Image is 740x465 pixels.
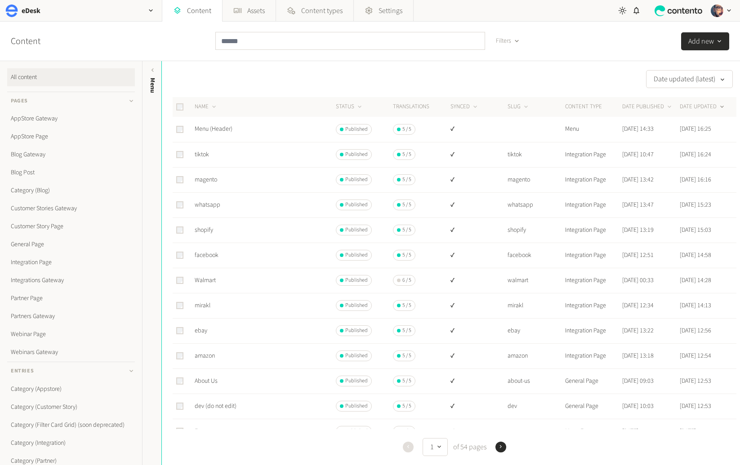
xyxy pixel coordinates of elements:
[622,200,654,209] time: [DATE] 13:47
[622,102,673,111] button: DATE PUBLISHED
[507,192,565,217] td: whatsapp
[450,192,508,217] td: ✔
[489,32,527,50] button: Filters
[345,402,368,410] span: Published
[565,343,622,368] td: Integration Page
[345,301,368,310] span: Published
[345,176,368,184] span: Published
[423,438,448,456] button: 1
[402,226,411,234] span: 5 / 5
[622,351,654,360] time: [DATE] 13:18
[680,326,711,335] time: [DATE] 12:56
[451,442,486,452] span: of 54 pages
[195,301,210,310] a: mirakl
[680,376,711,385] time: [DATE] 12:53
[7,164,135,182] a: Blog Post
[195,326,207,335] a: ebay
[195,251,218,260] a: facebook
[450,142,508,167] td: ✔
[7,253,135,271] a: Integration Page
[402,176,411,184] span: 5 / 5
[195,276,216,285] a: Walmart
[345,427,368,435] span: Published
[565,368,622,394] td: General Page
[7,307,135,325] a: Partners Gateway
[680,150,711,159] time: [DATE] 16:24
[301,5,343,16] span: Content types
[345,251,368,259] span: Published
[680,301,711,310] time: [DATE] 14:13
[450,318,508,343] td: ✔
[11,35,61,48] h2: Content
[379,5,402,16] span: Settings
[622,226,654,235] time: [DATE] 13:19
[7,110,135,128] a: AppStore Gateway
[345,151,368,159] span: Published
[565,167,622,192] td: Integration Page
[7,380,135,398] a: Category (Appstore)
[450,167,508,192] td: ✔
[565,419,622,444] td: Menu Footer
[7,235,135,253] a: General Page
[11,367,34,375] span: Entries
[680,200,711,209] time: [DATE] 15:23
[7,199,135,217] a: Customer Stories Gateway
[402,327,411,335] span: 5 / 5
[7,416,135,434] a: Category (Filter Card Grid) (soon deprecated)
[680,402,711,411] time: [DATE] 12:53
[680,351,711,360] time: [DATE] 12:54
[345,352,368,360] span: Published
[507,368,565,394] td: about-us
[450,268,508,293] td: ✔
[622,301,654,310] time: [DATE] 12:34
[345,327,368,335] span: Published
[195,427,211,436] a: Footer
[7,146,135,164] a: Blog Gateway
[450,217,508,243] td: ✔
[450,243,508,268] td: ✔
[496,36,511,46] span: Filters
[711,4,723,17] img: Josh Angell
[402,125,411,133] span: 5 / 5
[507,293,565,318] td: mirakl
[565,318,622,343] td: Integration Page
[680,175,711,184] time: [DATE] 16:16
[11,97,28,105] span: Pages
[565,217,622,243] td: Integration Page
[622,402,654,411] time: [DATE] 10:03
[195,351,215,360] a: amazon
[507,268,565,293] td: walmart
[402,427,411,435] span: 5 / 5
[7,271,135,289] a: Integrations Gateway
[195,150,209,159] a: tiktok
[392,97,450,117] th: Translations
[680,251,711,260] time: [DATE] 14:58
[646,70,733,88] button: Date updated (latest)
[450,368,508,394] td: ✔
[507,243,565,268] td: facebook
[7,289,135,307] a: Partner Page
[148,78,157,93] span: Menu
[345,125,368,133] span: Published
[7,398,135,416] a: Category (Customer Story)
[507,142,565,167] td: tiktok
[345,377,368,385] span: Published
[402,151,411,159] span: 5 / 5
[450,102,479,111] button: SYNCED
[7,128,135,146] a: AppStore Page
[565,97,622,117] th: CONTENT TYPE
[345,201,368,209] span: Published
[565,268,622,293] td: Integration Page
[622,251,654,260] time: [DATE] 12:51
[402,251,411,259] span: 5 / 5
[450,293,508,318] td: ✔
[507,318,565,343] td: ebay
[7,68,135,86] a: All content
[622,376,654,385] time: [DATE] 09:03
[565,192,622,217] td: Integration Page
[622,175,654,184] time: [DATE] 13:42
[345,226,368,234] span: Published
[680,226,711,235] time: [DATE] 15:03
[195,226,213,235] a: shopify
